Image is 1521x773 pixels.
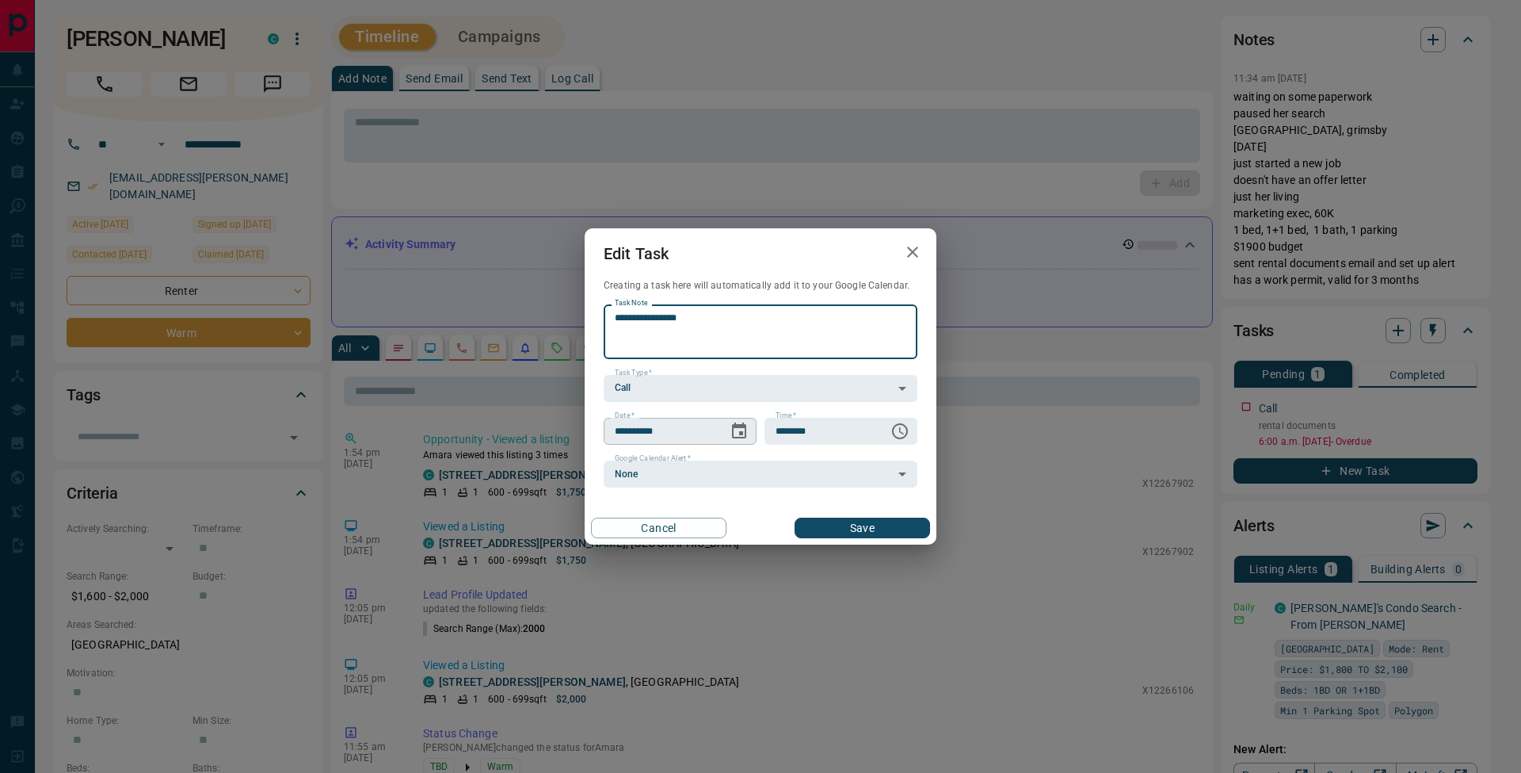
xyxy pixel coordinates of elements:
[615,298,647,308] label: Task Note
[615,453,691,464] label: Google Calendar Alert
[795,518,930,538] button: Save
[585,228,688,279] h2: Edit Task
[604,375,917,402] div: Call
[615,368,652,378] label: Task Type
[604,461,917,488] div: None
[591,518,726,538] button: Cancel
[884,415,916,447] button: Choose time, selected time is 6:00 AM
[615,411,635,421] label: Date
[723,415,755,447] button: Choose date, selected date is Sep 16, 2025
[776,411,796,421] label: Time
[604,279,917,293] p: Creating a task here will automatically add it to your Google Calendar.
